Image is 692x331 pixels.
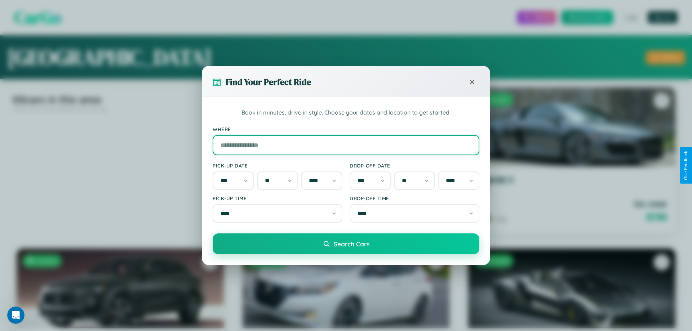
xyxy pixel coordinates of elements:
[213,195,342,201] label: Pick-up Time
[334,240,369,248] span: Search Cars
[350,162,479,169] label: Drop-off Date
[213,126,479,132] label: Where
[226,76,311,88] h3: Find Your Perfect Ride
[213,162,342,169] label: Pick-up Date
[213,233,479,254] button: Search Cars
[350,195,479,201] label: Drop-off Time
[213,108,479,117] p: Book in minutes, drive in style. Choose your dates and location to get started.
